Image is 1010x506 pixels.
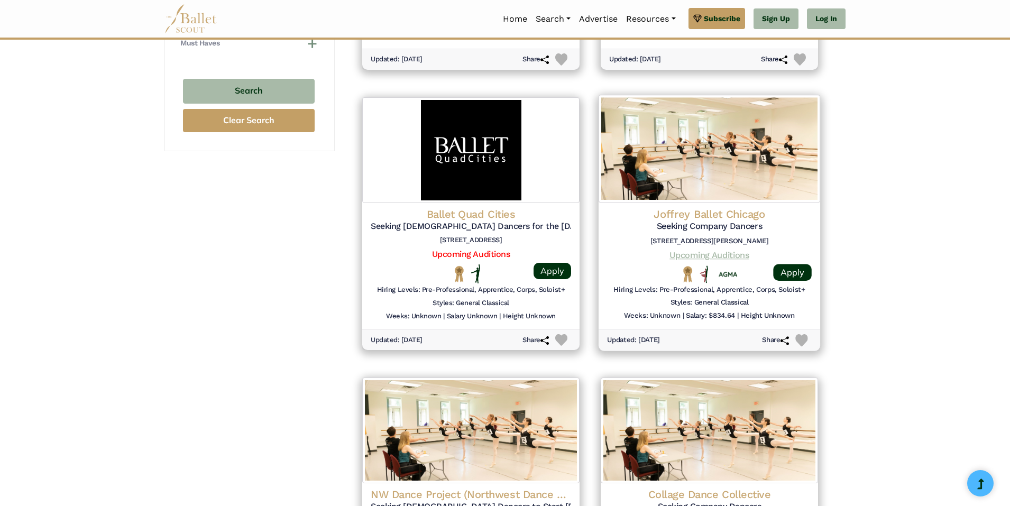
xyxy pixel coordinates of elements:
[761,55,787,64] h6: Share
[522,55,549,64] h6: Share
[693,13,702,24] img: gem.svg
[683,311,684,320] h6: |
[613,284,805,293] h6: Hiring Levels: Pre-Professional, Apprentice, Corps, Soloist+
[601,378,818,483] img: Logo
[807,8,846,30] a: Log In
[499,312,501,321] h6: |
[607,236,812,245] h6: [STREET_ADDRESS][PERSON_NAME]
[754,8,798,30] a: Sign Up
[575,8,622,30] a: Advertise
[531,8,575,30] a: Search
[371,236,571,245] h6: [STREET_ADDRESS]
[371,336,423,345] h6: Updated: [DATE]
[377,286,565,295] h6: Hiring Levels: Pre-Professional, Apprentice, Corps, Soloist+
[681,265,695,282] img: National
[371,487,571,501] h4: NW Dance Project (Northwest Dance Project)
[433,299,509,308] h6: Styles: General Classical
[371,221,571,232] h5: Seeking [DEMOGRAPHIC_DATA] Dancers for the [DATE]-[DATE] Season
[471,264,481,283] img: Flat
[762,336,789,345] h6: Share
[704,13,740,24] span: Subscribe
[362,97,580,203] img: Logo
[386,312,441,321] h6: Weeks: Unknown
[555,53,567,66] img: Heart
[671,298,749,307] h6: Styles: General Classical
[607,207,812,221] h4: Joffrey Ballet Chicago
[609,487,810,501] h4: Collage Dance Collective
[522,336,549,345] h6: Share
[371,207,571,221] h4: Ballet Quad Cities
[499,8,531,30] a: Home
[599,95,820,203] img: Logo
[453,265,466,282] img: National
[609,55,661,64] h6: Updated: [DATE]
[622,8,680,30] a: Resources
[700,265,708,283] img: All
[737,311,739,320] h6: |
[443,312,445,321] h6: |
[686,311,735,320] h6: Salary: $834.64
[795,334,807,346] img: Heart
[624,311,680,320] h6: Weeks: Unknown
[719,271,737,278] img: Union
[669,250,749,260] a: Upcoming Auditions
[688,8,745,29] a: Subscribe
[183,109,315,133] button: Clear Search
[741,311,795,320] h6: Height Unknown
[794,53,806,66] img: Heart
[447,312,497,321] h6: Salary Unknown
[371,55,423,64] h6: Updated: [DATE]
[432,249,510,259] a: Upcoming Auditions
[183,79,315,104] button: Search
[607,336,660,345] h6: Updated: [DATE]
[503,312,556,321] h6: Height Unknown
[607,221,812,232] h5: Seeking Company Dancers
[555,334,567,346] img: Heart
[534,263,571,279] a: Apply
[180,38,219,49] h4: Must Haves
[180,38,317,49] button: Must Haves
[773,264,811,281] a: Apply
[362,378,580,483] img: Logo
